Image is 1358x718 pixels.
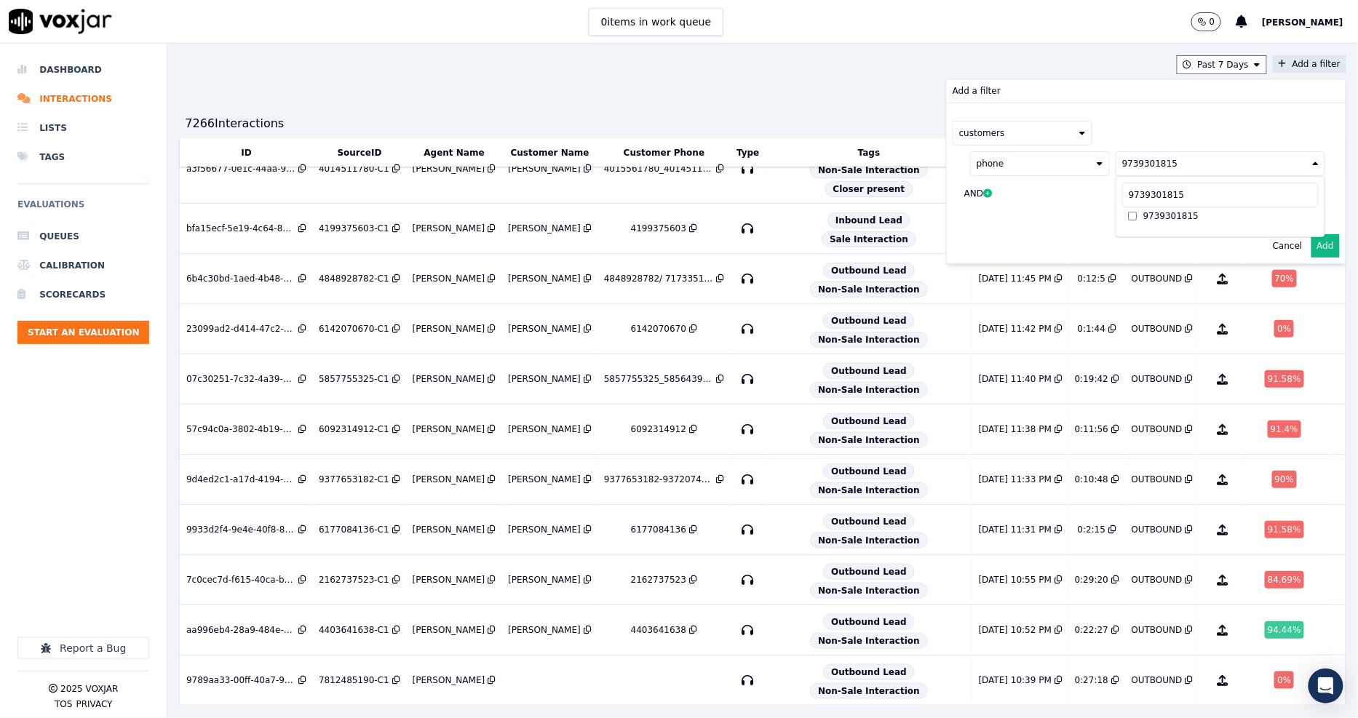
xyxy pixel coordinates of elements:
[823,313,915,329] span: Outbound Lead
[1143,210,1199,222] div: 9739301815
[186,423,295,435] div: 57c94c0a-3802-4b19-852f-962425be0905
[823,413,915,429] span: Outbound Lead
[1075,474,1108,485] div: 0:10:48
[810,583,928,599] span: Non-Sale Interaction
[424,147,484,159] button: Agent Name
[1122,158,1178,169] div: 9739301815
[604,373,713,385] div: 5857755325_5856439547
[604,474,713,485] div: 9377653182-9372074541
[810,482,928,498] span: Non-Sale Interaction
[185,115,284,132] div: 7266 Interaction s
[1128,212,1137,221] input: 9739301815
[589,8,724,36] button: 0items in work queue
[1075,423,1108,435] div: 0:11:56
[1078,524,1106,535] div: 0:2:15
[823,363,915,379] span: Outbound Lead
[631,624,686,636] div: 4403641638
[1075,674,1108,686] div: 0:27:18
[823,564,915,580] span: Outbound Lead
[1268,420,1301,438] div: 91.4 %
[979,574,1052,586] div: [DATE] 10:55 PM
[822,231,916,247] span: Sale Interaction
[631,524,686,535] div: 6177084136
[186,323,295,335] div: 23099ad2-d414-47c2-b59b-1b286d99837c
[827,212,910,228] span: Inbound Lead
[319,223,389,234] div: 4199375603-C1
[1311,234,1340,258] button: Add
[508,323,581,335] div: [PERSON_NAME]
[979,524,1052,535] div: [DATE] 11:31 PM
[810,282,928,298] span: Non-Sale Interaction
[17,196,149,222] h6: Evaluations
[508,524,581,535] div: [PERSON_NAME]
[631,574,686,586] div: 2162737523
[1116,151,1325,176] button: 9739301815
[508,373,581,385] div: [PERSON_NAME]
[508,574,581,586] div: [PERSON_NAME]
[979,624,1052,636] div: [DATE] 10:52 PM
[1272,471,1298,488] div: 90 %
[1132,474,1183,485] div: OUTBOUND
[186,524,295,535] div: 9933d2f4-9e4e-40f8-8a3b-f211137001e8
[823,614,915,630] span: Outbound Lead
[1132,323,1183,335] div: OUTBOUND
[319,674,389,686] div: 7812485190-C1
[186,474,295,485] div: 9d4ed2c1-a17d-4194-b0cc-47aefbda87b6
[979,474,1052,485] div: [DATE] 11:33 PM
[1132,423,1183,435] div: OUTBOUND
[953,176,1009,211] button: AND
[631,223,686,234] div: 4199375603
[319,524,389,535] div: 6177084136-C1
[186,163,295,175] div: a3f56677-0e1c-44aa-9c37-d198d99292f4
[1191,12,1236,31] button: 0
[186,674,295,686] div: 9789aa33-00ff-40a7-9c67-fe6f9fab1901
[413,323,485,335] div: [PERSON_NAME]
[413,474,485,485] div: [PERSON_NAME]
[823,664,915,680] span: Outbound Lead
[186,273,295,284] div: 6b4c30bd-1aed-4b48-849e-78e801d29dab
[186,574,295,586] div: 7c0cec7d-f615-40ca-b699-577aa6b8b37c
[508,423,581,435] div: [PERSON_NAME]
[810,382,928,398] span: Non-Sale Interaction
[604,273,713,284] div: 4848928782/ 7173351870
[604,163,713,175] div: 4015561780_4014511780
[1265,521,1304,538] div: 91.58 %
[17,113,149,143] li: Lists
[810,633,928,649] span: Non-Sale Interaction
[1265,370,1304,388] div: 91.58 %
[1078,323,1106,335] div: 0:1:44
[1132,624,1183,636] div: OUTBOUND
[1265,571,1304,589] div: 84.69 %
[1132,273,1183,284] div: OUTBOUND
[413,524,485,535] div: [PERSON_NAME]
[1075,624,1108,636] div: 0:22:27
[1132,524,1183,535] div: OUTBOUND
[979,423,1052,435] div: [DATE] 11:38 PM
[413,624,485,636] div: [PERSON_NAME]
[413,674,485,686] div: [PERSON_NAME]
[9,9,112,34] img: voxjar logo
[1075,574,1108,586] div: 0:29:20
[979,373,1052,385] div: [DATE] 11:40 PM
[810,532,928,549] span: Non-Sale Interaction
[186,373,295,385] div: 07c30251-7c32-4a39-8222-ee01de53a192
[823,463,915,479] span: Outbound Lead
[319,273,389,284] div: 4848928782-C1
[508,163,581,175] div: [PERSON_NAME]
[953,121,1092,145] button: customers
[1191,12,1222,31] button: 0
[1273,240,1303,252] button: Cancel
[1309,669,1343,703] div: Open Intercom Messenger
[508,273,581,284] div: [PERSON_NAME]
[508,624,581,636] div: [PERSON_NAME]
[319,624,389,636] div: 4403641638-C1
[76,698,112,710] button: Privacy
[1274,320,1294,338] div: 0 %
[186,624,295,636] div: aa996eb4-28a9-484e-87a5-f08478270585
[413,223,485,234] div: [PERSON_NAME]
[1265,621,1304,639] div: 94.44 %
[508,474,581,485] div: [PERSON_NAME]
[17,280,149,309] a: Scorecards
[413,163,485,175] div: [PERSON_NAME]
